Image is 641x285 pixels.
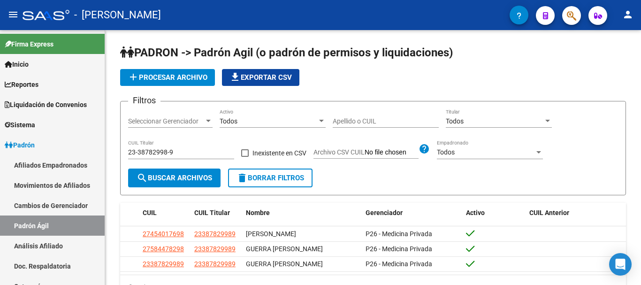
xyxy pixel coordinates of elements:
[5,39,53,49] span: Firma Express
[139,203,191,223] datatable-header-cell: CUIL
[194,245,236,253] span: 23387829989
[137,172,148,184] mat-icon: search
[237,174,304,182] span: Borrar Filtros
[220,117,237,125] span: Todos
[194,230,236,238] span: 23387829989
[246,260,323,268] span: GUERRA [PERSON_NAME]
[462,203,526,223] datatable-header-cell: Activo
[362,203,463,223] datatable-header-cell: Gerenciador
[128,73,207,82] span: Procesar archivo
[366,230,432,238] span: P26 - Medicina Privada
[246,230,296,238] span: [PERSON_NAME]
[5,120,35,130] span: Sistema
[419,143,430,154] mat-icon: help
[246,245,323,253] span: GUERRA [PERSON_NAME]
[313,148,365,156] span: Archivo CSV CUIL
[622,9,633,20] mat-icon: person
[120,69,215,86] button: Procesar archivo
[222,69,299,86] button: Exportar CSV
[143,230,184,238] span: 27454017698
[128,71,139,83] mat-icon: add
[143,260,184,268] span: 23387829989
[229,71,241,83] mat-icon: file_download
[137,174,212,182] span: Buscar Archivos
[526,203,626,223] datatable-header-cell: CUIL Anterior
[120,46,453,59] span: PADRON -> Padrón Agil (o padrón de permisos y liquidaciones)
[252,147,306,159] span: Inexistente en CSV
[5,79,38,90] span: Reportes
[529,209,569,216] span: CUIL Anterior
[246,209,270,216] span: Nombre
[366,245,432,253] span: P26 - Medicina Privada
[5,100,87,110] span: Liquidación de Convenios
[466,209,485,216] span: Activo
[143,209,157,216] span: CUIL
[128,169,221,187] button: Buscar Archivos
[128,94,160,107] h3: Filtros
[242,203,362,223] datatable-header-cell: Nombre
[191,203,242,223] datatable-header-cell: CUIL Titular
[74,5,161,25] span: - [PERSON_NAME]
[5,140,35,150] span: Padrón
[446,117,464,125] span: Todos
[143,245,184,253] span: 27584478298
[194,209,230,216] span: CUIL Titular
[237,172,248,184] mat-icon: delete
[8,9,19,20] mat-icon: menu
[366,209,403,216] span: Gerenciador
[437,148,455,156] span: Todos
[366,260,432,268] span: P26 - Medicina Privada
[128,117,204,125] span: Seleccionar Gerenciador
[229,73,292,82] span: Exportar CSV
[365,148,419,157] input: Archivo CSV CUIL
[5,59,29,69] span: Inicio
[228,169,313,187] button: Borrar Filtros
[194,260,236,268] span: 23387829989
[609,253,632,276] div: Open Intercom Messenger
